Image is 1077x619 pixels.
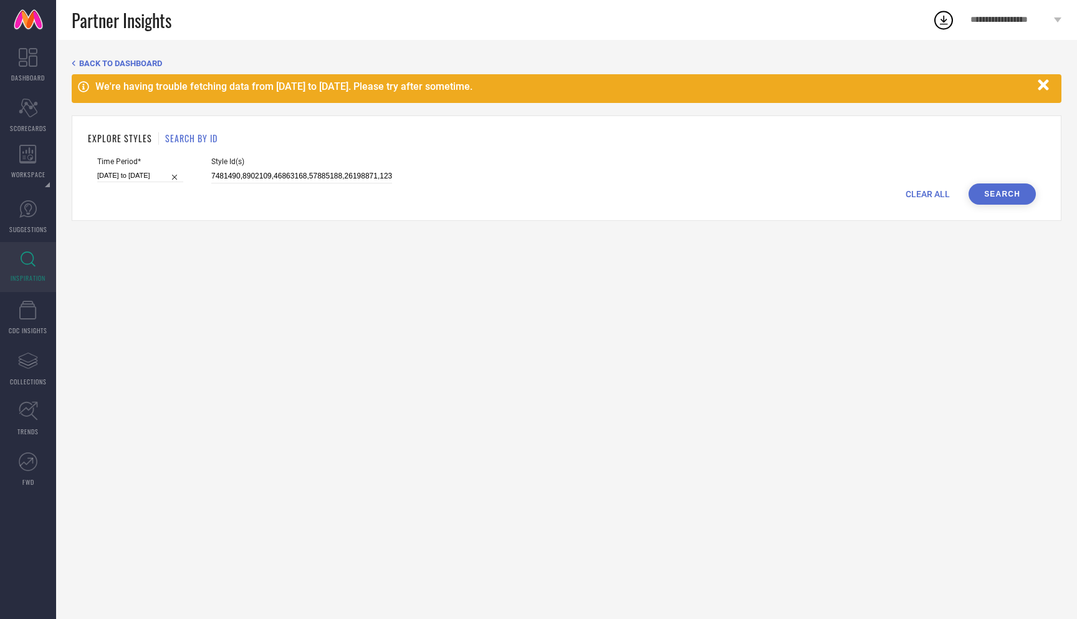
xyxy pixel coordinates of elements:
span: Style Id(s) [211,157,392,166]
button: Search [969,183,1036,205]
div: Back TO Dashboard [72,59,1061,68]
div: We're having trouble fetching data from [DATE] to [DATE]. Please try after sometime. [95,80,1032,92]
span: CDC INSIGHTS [9,326,47,335]
input: Select time period [97,169,183,182]
span: FWD [22,477,34,487]
span: CLEAR ALL [906,189,950,199]
span: WORKSPACE [11,170,45,179]
span: INSPIRATION [11,273,45,283]
span: Partner Insights [72,7,171,33]
span: SUGGESTIONS [9,225,47,234]
span: TRENDS [17,427,39,436]
span: DASHBOARD [11,73,45,82]
h1: EXPLORE STYLES [88,132,152,145]
span: Time Period* [97,157,183,166]
span: SCORECARDS [10,124,47,133]
div: Open download list [932,9,955,31]
span: BACK TO DASHBOARD [79,59,162,68]
input: Enter comma separated style ids e.g. 12345, 67890 [211,169,392,183]
h1: SEARCH BY ID [165,132,218,145]
span: COLLECTIONS [10,377,47,386]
